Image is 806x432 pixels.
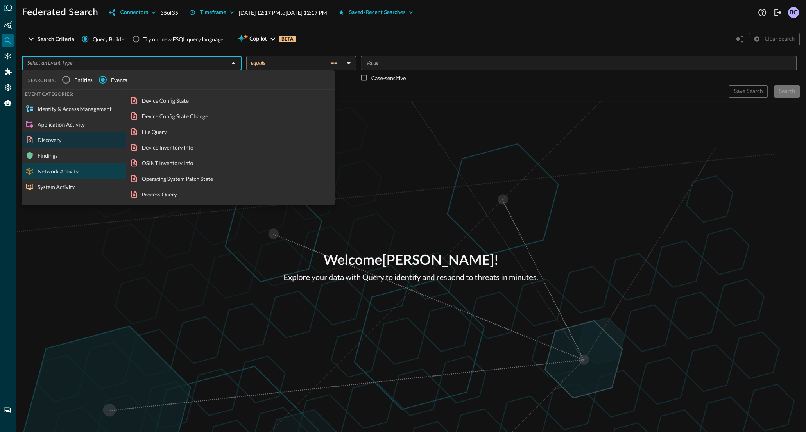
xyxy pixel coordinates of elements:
[251,59,265,66] span: equals
[2,19,14,31] div: Summary Insights
[22,116,126,132] div: Application Activity
[143,35,224,43] div: Try our new FSQL query language
[22,88,77,100] span: EVENT CATEGORIES:
[239,9,327,17] p: [DATE] 12:17 PM to [DATE] 12:17 PM
[279,36,296,42] p: BETA
[2,50,14,62] div: Connectors
[228,58,239,69] button: Close
[249,34,267,44] span: Copilot
[200,8,226,18] div: Timeframe
[2,404,14,416] div: Chat
[74,76,93,84] span: Entities
[2,66,14,78] div: Addons
[126,124,335,139] div: File Query
[93,35,127,43] span: Query Builder
[371,74,406,82] p: Case-sensitive
[126,93,335,108] div: Device Config State
[284,250,538,271] p: Welcome [PERSON_NAME] !
[126,155,335,171] div: OSINT Inventory Info
[24,58,226,68] input: Select an Event Type
[104,6,160,19] button: Connectors
[22,163,126,179] div: Network Activity
[184,6,239,19] button: Timeframe
[756,6,768,19] button: Help
[772,6,784,19] button: Logout
[331,59,337,66] span: ==
[363,58,793,68] input: Value
[2,81,14,94] div: Settings
[38,34,74,44] div: Search Criteria
[22,179,126,195] div: System Activity
[22,6,98,19] h1: Federated Search
[126,186,335,202] div: Process Query
[2,34,14,47] div: Federated Search
[22,33,79,45] button: Search Criteria
[284,271,538,283] p: Explore your data with Query to identify and respond to threats in minutes.
[22,101,126,116] div: Identity & Access Management
[161,9,178,17] p: 35 of 35
[111,76,127,84] span: Events
[126,139,335,155] div: Device Inventory Info
[22,148,126,163] div: Findings
[788,7,799,18] div: BC
[349,8,406,18] div: Saved/Recent Searches
[233,33,301,45] button: CopilotBETA
[120,8,148,18] div: Connectors
[126,108,335,124] div: Device Config State Change
[333,6,418,19] button: Saved/Recent Searches
[251,59,344,66] div: equals
[28,77,56,83] span: SEARCH BY:
[126,202,335,218] div: User Inventory Info
[2,97,14,109] div: Query Agent
[126,171,335,186] div: Operating System Patch State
